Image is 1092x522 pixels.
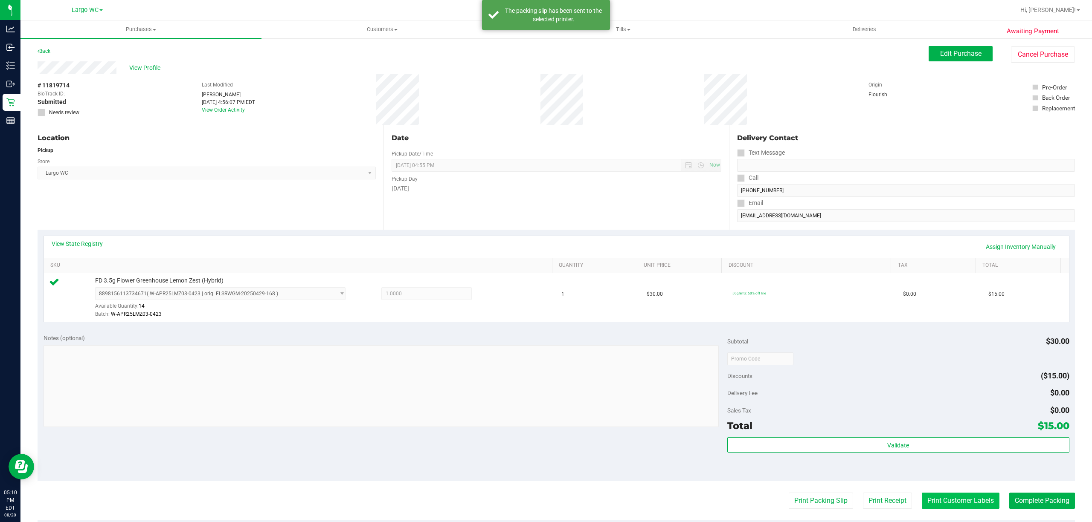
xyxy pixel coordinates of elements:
[129,63,163,72] span: View Profile
[38,90,65,98] span: BioTrack ID:
[4,489,17,512] p: 05:10 PM EDT
[737,133,1075,143] div: Delivery Contact
[729,262,888,269] a: Discount
[863,493,912,509] button: Print Receipt
[392,184,722,193] div: [DATE]
[392,150,433,158] label: Pickup Date/Time
[980,239,1061,254] a: Assign Inventory Manually
[868,81,882,89] label: Origin
[111,311,162,317] span: W-APR25LMZ03-0423
[1009,493,1075,509] button: Complete Packing
[4,512,17,518] p: 08/20
[202,98,255,106] div: [DATE] 4:56:07 PM EDT
[644,262,718,269] a: Unit Price
[841,26,888,33] span: Deliveries
[1042,104,1075,112] div: Replacement
[49,109,79,116] span: Needs review
[1042,93,1070,102] div: Back Order
[38,98,66,107] span: Submitted
[503,6,604,23] div: The packing slip has been sent to the selected printer.
[737,147,785,159] label: Text Message
[139,303,145,309] span: 14
[737,184,1075,197] input: Format: (999) 999-9999
[727,420,752,432] span: Total
[727,407,751,414] span: Sales Tax
[202,81,233,89] label: Last Modified
[6,61,15,70] inline-svg: Inventory
[38,81,70,90] span: # 11819714
[502,20,743,38] a: Tills
[727,368,752,384] span: Discounts
[95,277,224,285] span: FD 3.5g Flower Greenhouse Lemon Zest (Hybrid)
[1038,420,1069,432] span: $15.00
[392,133,722,143] div: Date
[503,26,743,33] span: Tills
[789,493,853,509] button: Print Packing Slip
[737,172,758,184] label: Call
[982,262,1057,269] a: Total
[20,26,261,33] span: Purchases
[1050,406,1069,415] span: $0.00
[1042,83,1067,92] div: Pre-Order
[50,262,549,269] a: SKU
[392,175,418,183] label: Pickup Day
[38,147,53,153] strong: Pickup
[1011,46,1075,63] button: Cancel Purchase
[20,20,261,38] a: Purchases
[95,311,110,317] span: Batch:
[929,46,993,61] button: Edit Purchase
[988,290,1005,298] span: $15.00
[261,20,502,38] a: Customers
[6,80,15,88] inline-svg: Outbound
[737,197,763,209] label: Email
[1041,371,1069,380] span: ($15.00)
[38,133,376,143] div: Location
[647,290,663,298] span: $30.00
[727,389,758,396] span: Delivery Fee
[67,90,68,98] span: -
[95,300,359,317] div: Available Quantity:
[1050,388,1069,397] span: $0.00
[38,158,49,165] label: Store
[262,26,502,33] span: Customers
[6,43,15,52] inline-svg: Inbound
[38,48,50,54] a: Back
[898,262,973,269] a: Tax
[727,437,1069,453] button: Validate
[6,98,15,107] inline-svg: Retail
[1046,337,1069,346] span: $30.00
[52,239,103,248] a: View State Registry
[737,159,1075,172] input: Format: (999) 999-9999
[202,107,245,113] a: View Order Activity
[1020,6,1076,13] span: Hi, [PERSON_NAME]!
[72,6,99,14] span: Largo WC
[744,20,985,38] a: Deliveries
[727,352,793,365] input: Promo Code
[887,442,909,449] span: Validate
[6,116,15,125] inline-svg: Reports
[1007,26,1059,36] span: Awaiting Payment
[732,291,766,295] span: 50ghlmz: 50% off line
[202,91,255,98] div: [PERSON_NAME]
[940,49,982,58] span: Edit Purchase
[727,338,748,345] span: Subtotal
[922,493,999,509] button: Print Customer Labels
[868,91,911,98] div: Flourish
[903,290,916,298] span: $0.00
[44,335,85,341] span: Notes (optional)
[9,454,34,479] iframe: Resource center
[559,262,633,269] a: Quantity
[561,290,564,298] span: 1
[6,25,15,33] inline-svg: Analytics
